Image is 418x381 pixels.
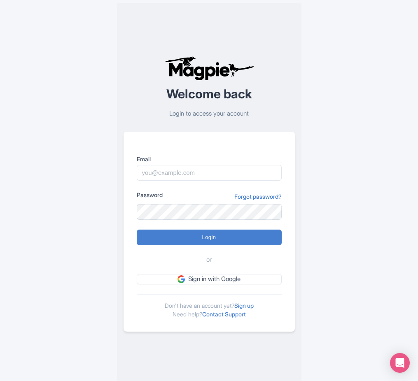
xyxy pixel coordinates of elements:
img: logo-ab69f6fb50320c5b225c76a69d11143b.png [163,56,255,81]
a: Sign in with Google [137,274,282,284]
a: Forgot password? [234,192,282,201]
a: Contact Support [202,311,246,318]
input: you@example.com [137,165,282,181]
a: Sign up [234,302,254,309]
p: Login to access your account [124,109,295,118]
label: Email [137,155,282,163]
img: google.svg [177,275,185,283]
h2: Welcome back [124,87,295,101]
label: Password [137,190,163,199]
div: Open Intercom Messenger [390,353,410,373]
div: Don't have an account yet? Need help? [137,294,282,318]
input: Login [137,230,282,245]
span: or [206,255,212,265]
